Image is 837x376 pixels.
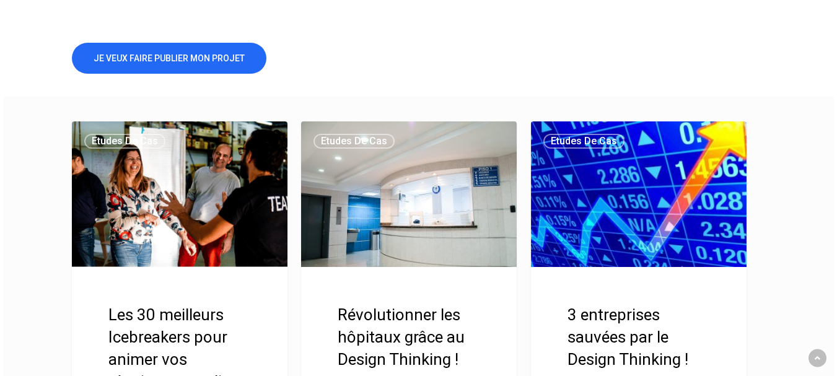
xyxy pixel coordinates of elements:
a: Etudes de cas [543,134,624,149]
a: Etudes de cas [84,134,165,149]
a: Etudes de cas [313,134,395,149]
a: JE VEUX FAIRE PUBLIER MON PROJET [72,43,266,74]
span: JE VEUX FAIRE PUBLIER MON PROJET [94,52,245,64]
